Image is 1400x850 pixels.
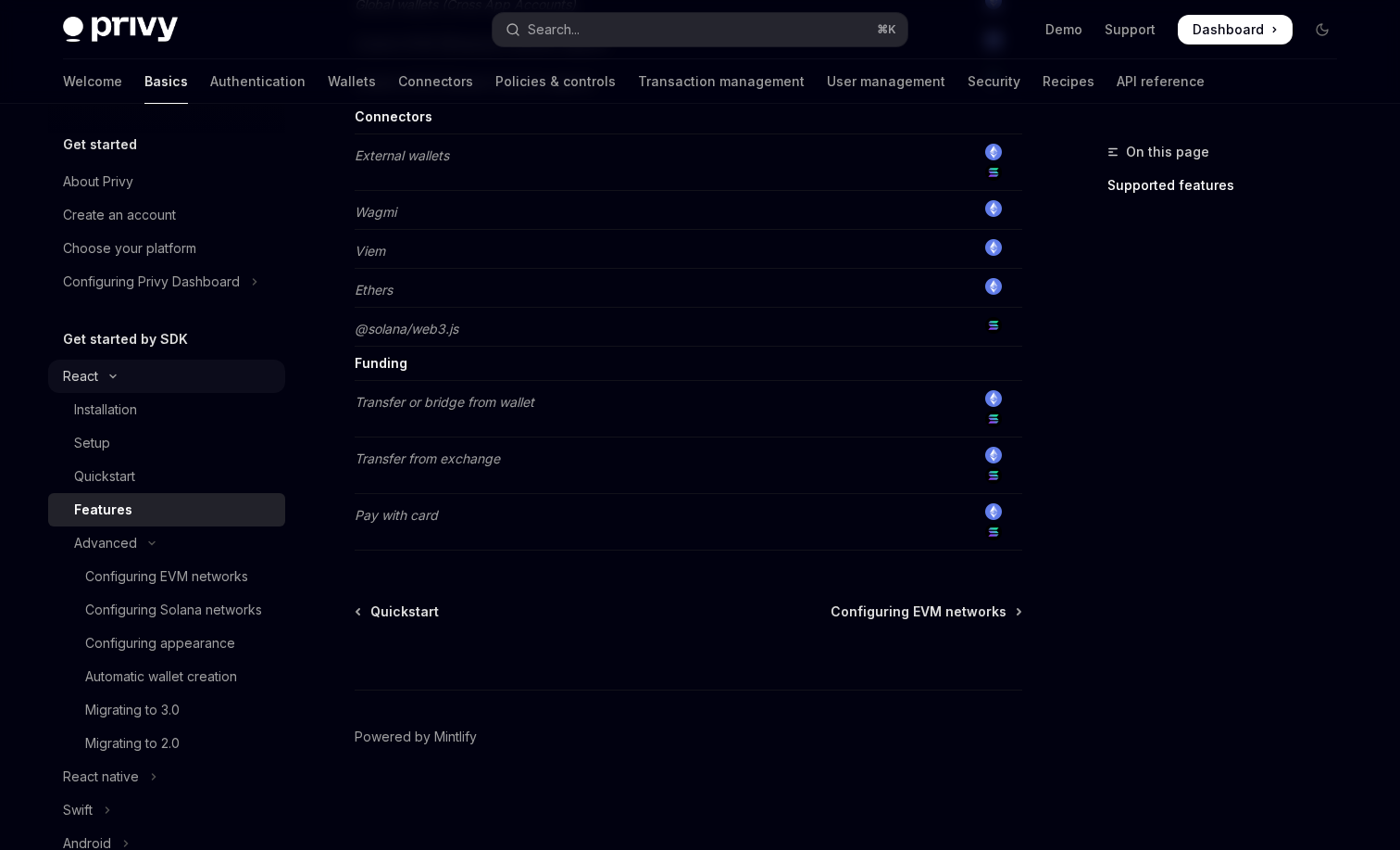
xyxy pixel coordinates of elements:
img: ethereum.png [985,278,1002,295]
a: Configuring EVM networks [48,560,285,593]
a: Demo [1045,20,1082,39]
a: Security [968,59,1020,104]
span: Configuring EVM networks [831,603,1006,621]
a: Authentication [210,59,306,104]
a: Quickstart [48,460,285,493]
a: Choose your platform [48,232,285,265]
img: ethereum.png [985,200,1002,217]
div: Installation [74,399,137,421]
a: Setup [48,426,285,460]
img: ethereum.png [985,447,1002,463]
a: Welcome [63,59,122,104]
button: Toggle Advanced section [48,526,285,560]
a: About Privy [48,165,285,198]
div: Advanced [74,532,137,554]
div: Swift [63,799,93,821]
span: On this page [1126,141,1209,163]
img: dark logo [63,17,178,43]
span: Dashboard [1193,20,1264,39]
a: Wallets [328,59,376,104]
button: Toggle React native section [48,760,285,793]
a: API reference [1117,59,1205,104]
img: solana.png [985,164,1002,181]
div: React [63,365,98,387]
div: Configuring Solana networks [85,599,262,621]
a: Policies & controls [495,59,616,104]
a: Supported features [1107,171,1352,200]
a: Support [1105,20,1156,39]
div: Automatic wallet creation [85,666,237,688]
div: Migrating to 3.0 [85,699,180,721]
a: Installation [48,393,285,426]
a: Connectors [398,59,473,104]
img: solana.png [985,467,1002,484]
a: Dashboard [1178,15,1293,44]
a: Configuring appearance [48,627,285,660]
h5: Get started [63,133,137,156]
div: Search... [528,19,580,41]
button: Toggle dark mode [1307,15,1337,44]
em: Wagmi [355,204,396,220]
em: Transfer from exchange [355,450,500,466]
div: Configuring Privy Dashboard [63,271,240,293]
div: Create an account [63,204,176,226]
div: Configuring EVM networks [85,565,248,588]
button: Open search [493,13,907,46]
div: Migrating to 2.0 [85,732,180,755]
img: ethereum.png [985,144,1002,160]
a: Migrating to 2.0 [48,727,285,760]
a: Recipes [1043,59,1094,104]
a: User management [827,59,945,104]
div: Features [74,499,132,521]
a: Quickstart [356,603,439,621]
a: Powered by Mintlify [355,728,477,746]
em: Ethers [355,282,393,298]
em: Viem [355,243,385,259]
em: Transfer or bridge from wallet [355,394,534,410]
img: solana.png [985,411,1002,427]
a: Transaction management [638,59,805,104]
a: Migrating to 3.0 [48,693,285,727]
strong: Funding [355,355,407,371]
div: About Privy [63,171,133,193]
a: Create an account [48,198,285,232]
a: Automatic wallet creation [48,660,285,693]
img: ethereum.png [985,390,1002,407]
button: Toggle React section [48,360,285,393]
em: @solana/web3.js [355,321,458,336]
img: ethereum.png [985,503,1002,520]
img: solana.png [985,317,1002,334]
img: solana.png [985,524,1002,540]
img: ethereum.png [985,239,1002,256]
div: Setup [74,432,110,454]
button: Toggle Configuring Privy Dashboard section [48,265,285,298]
h5: Get started by SDK [63,328,188,350]
a: Basics [144,59,188,104]
span: ⌘ K [877,22,896,37]
span: Quickstart [370,603,439,621]
strong: Connectors [355,108,432,124]
em: External wallets [355,147,449,163]
em: Pay with card [355,507,438,523]
a: Features [48,493,285,526]
div: Quickstart [74,465,135,488]
div: Choose your platform [63,237,196,260]
a: Configuring EVM networks [831,603,1020,621]
a: Configuring Solana networks [48,593,285,627]
button: Toggle Swift section [48,793,285,827]
div: React native [63,766,139,788]
div: Configuring appearance [85,632,235,654]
